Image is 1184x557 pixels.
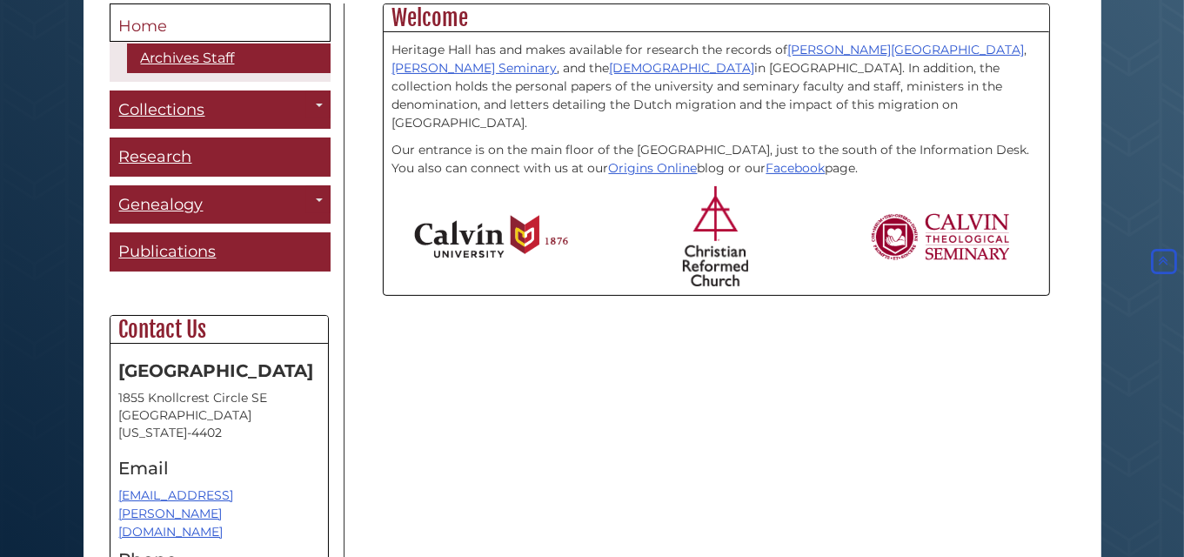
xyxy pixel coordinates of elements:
[119,17,168,36] span: Home
[119,147,192,166] span: Research
[119,360,314,381] strong: [GEOGRAPHIC_DATA]
[414,215,568,258] img: Calvin University
[119,242,217,261] span: Publications
[127,44,331,73] a: Archives Staff
[1147,253,1180,269] a: Back to Top
[392,41,1040,132] p: Heritage Hall has and makes available for research the records of , , and the in [GEOGRAPHIC_DATA...
[110,316,328,344] h2: Contact Us
[119,487,234,540] a: [EMAIL_ADDRESS][PERSON_NAME][DOMAIN_NAME]
[119,389,319,441] address: 1855 Knollcrest Circle SE [GEOGRAPHIC_DATA][US_STATE]-4402
[119,195,204,214] span: Genealogy
[110,232,331,272] a: Publications
[766,160,826,176] a: Facebook
[788,42,1025,57] a: [PERSON_NAME][GEOGRAPHIC_DATA]
[610,60,755,76] a: [DEMOGRAPHIC_DATA]
[119,100,205,119] span: Collections
[870,213,1011,260] img: Calvin Theological Seminary
[392,141,1040,178] p: Our entrance is on the main floor of the [GEOGRAPHIC_DATA], just to the south of the Information ...
[384,4,1049,32] h2: Welcome
[119,459,319,478] h4: Email
[110,185,331,225] a: Genealogy
[392,60,558,76] a: [PERSON_NAME] Seminary
[110,138,331,177] a: Research
[609,160,698,176] a: Origins Online
[110,3,331,42] a: Home
[683,186,748,286] img: Christian Reformed Church
[110,91,331,130] a: Collections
